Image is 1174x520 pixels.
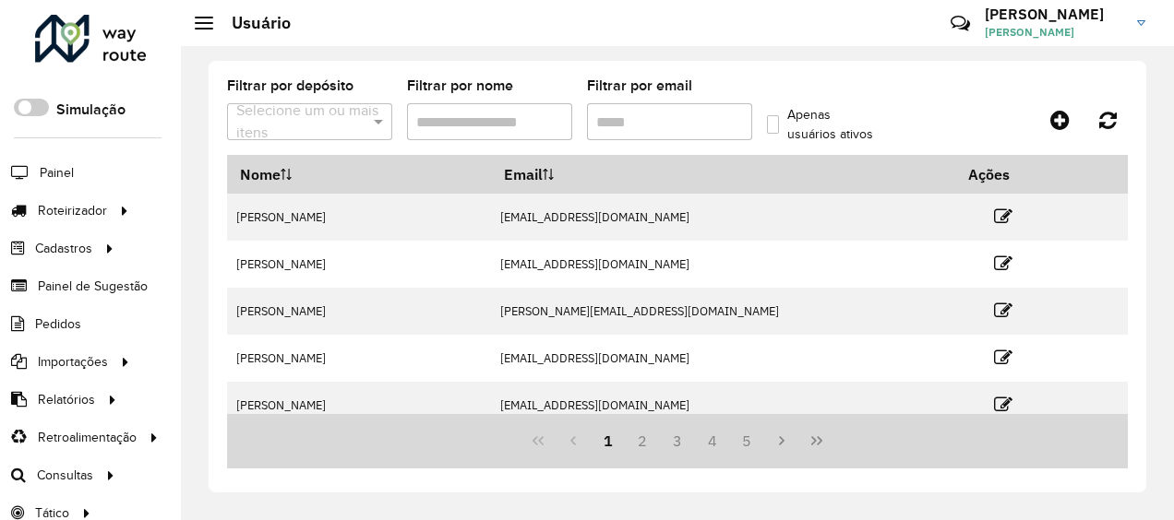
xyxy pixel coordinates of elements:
[587,75,692,97] label: Filtrar por email
[955,155,1066,194] th: Ações
[40,163,74,183] span: Painel
[227,335,491,382] td: [PERSON_NAME]
[994,392,1012,417] a: Editar
[227,194,491,241] td: [PERSON_NAME]
[227,382,491,429] td: [PERSON_NAME]
[213,13,291,33] h2: Usuário
[730,423,765,458] button: 5
[940,4,980,43] a: Contato Rápido
[985,24,1123,41] span: [PERSON_NAME]
[491,155,955,194] th: Email
[38,277,148,296] span: Painel de Sugestão
[994,251,1012,276] a: Editar
[764,423,799,458] button: Next Page
[660,423,695,458] button: 3
[491,194,955,241] td: [EMAIL_ADDRESS][DOMAIN_NAME]
[695,423,730,458] button: 4
[491,288,955,335] td: [PERSON_NAME][EMAIL_ADDRESS][DOMAIN_NAME]
[799,423,834,458] button: Last Page
[625,423,660,458] button: 2
[591,423,626,458] button: 1
[227,75,353,97] label: Filtrar por depósito
[35,314,81,334] span: Pedidos
[38,352,108,372] span: Importações
[994,345,1012,370] a: Editar
[407,75,513,97] label: Filtrar por nome
[994,298,1012,323] a: Editar
[491,241,955,288] td: [EMAIL_ADDRESS][DOMAIN_NAME]
[38,201,107,220] span: Roteirizador
[994,204,1012,229] a: Editar
[985,6,1123,23] h3: [PERSON_NAME]
[227,155,491,194] th: Nome
[491,335,955,382] td: [EMAIL_ADDRESS][DOMAIN_NAME]
[38,428,137,447] span: Retroalimentação
[37,466,93,485] span: Consultas
[767,105,877,144] label: Apenas usuários ativos
[56,99,126,121] label: Simulação
[38,390,95,409] span: Relatórios
[491,382,955,429] td: [EMAIL_ADDRESS][DOMAIN_NAME]
[35,239,92,258] span: Cadastros
[227,241,491,288] td: [PERSON_NAME]
[227,288,491,335] td: [PERSON_NAME]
